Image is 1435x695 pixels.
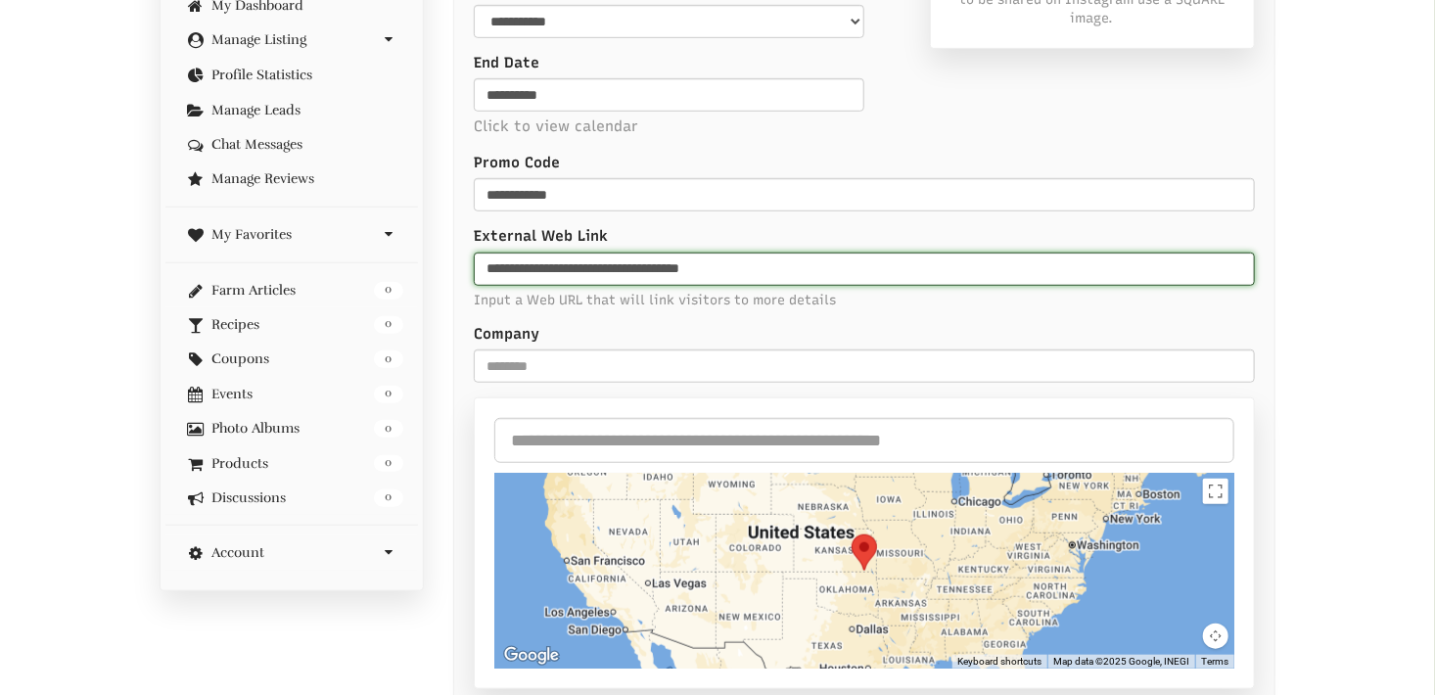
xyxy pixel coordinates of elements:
span: 0 [374,489,403,507]
span: 0 [374,455,403,473]
span: 0 [374,420,403,438]
a: Profile Statistics [180,68,403,82]
a: 0 Products [180,456,403,471]
img: Google [499,643,564,669]
p: Click to view calendar [474,116,1255,137]
a: 0 Photo Albums [180,421,403,436]
span: Input a Web URL that will link visitors to more details [474,291,1255,309]
label: External Web Link [474,226,1255,247]
label: End Date [474,53,539,73]
label: Promo Code [474,153,1255,173]
button: Keyboard shortcuts [957,655,1042,669]
a: Manage Listing [180,32,403,47]
a: Manage Leads [180,103,403,117]
span: 0 [374,282,403,300]
div: Your current location [844,527,885,579]
span: 0 [374,386,403,403]
button: Toggle fullscreen view [1203,479,1228,504]
button: Map camera controls [1203,624,1228,649]
a: 0 Farm Articles [180,283,403,298]
a: Chat Messages [180,137,403,152]
a: Open this area in Google Maps (opens a new window) [499,643,564,669]
label: Company [474,324,1255,345]
a: 0 Coupons [180,351,403,366]
a: Manage Reviews [180,171,403,186]
span: 0 [374,316,403,334]
a: 0 Discussions [180,490,403,505]
a: Terms (opens in new tab) [1201,656,1228,667]
span: Map data ©2025 Google, INEGI [1053,656,1189,667]
a: 0 Events [180,387,403,401]
select: select-1 [474,5,864,38]
a: Account [180,545,403,560]
a: My Favorites [180,227,403,242]
span: 0 [374,350,403,368]
a: 0 Recipes [180,317,403,332]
